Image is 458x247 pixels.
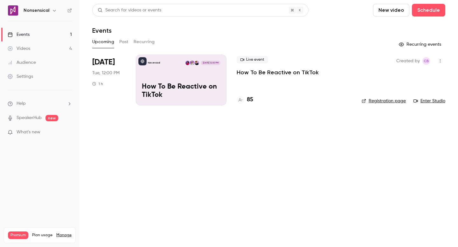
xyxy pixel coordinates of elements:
[98,7,161,14] div: Search for videos or events
[237,56,268,63] span: Live event
[92,57,115,67] span: [DATE]
[8,31,30,38] div: Events
[237,69,319,76] a: How To Be Reactive on TikTok
[17,115,42,121] a: SpeakerHub
[92,55,126,105] div: Sep 16 Tue, 12:00 PM (Europe/London)
[424,57,429,65] span: CB
[8,100,72,107] li: help-dropdown-opener
[136,55,226,105] a: How To Be Reactive on TikTokNonsensicalDeclan ShinnickChloe BelchamberMelina Lee[DATE] 12:00 PMHo...
[92,70,120,76] span: Tue, 12:00 PM
[119,37,128,47] button: Past
[148,61,160,64] p: Nonsensical
[8,59,36,66] div: Audience
[8,5,18,16] img: Nonsensical
[24,7,49,14] h6: Nonsensical
[373,4,409,17] button: New video
[17,100,26,107] span: Help
[8,73,33,80] div: Settings
[412,4,445,17] button: Schedule
[32,233,52,238] span: Plan usage
[195,61,199,65] img: Declan Shinnick
[190,61,194,65] img: Chloe Belchamber
[201,61,220,65] span: [DATE] 12:00 PM
[134,37,155,47] button: Recurring
[142,83,220,99] p: How To Be Reactive on TikTok
[92,81,103,86] div: 1 h
[413,98,445,104] a: Enter Studio
[422,57,430,65] span: Cristina Bertagna
[92,27,112,34] h1: Events
[185,61,190,65] img: Melina Lee
[17,129,40,136] span: What's new
[237,96,253,104] a: 85
[64,130,72,135] iframe: Noticeable Trigger
[45,115,58,121] span: new
[92,37,114,47] button: Upcoming
[56,233,72,238] a: Manage
[396,57,420,65] span: Created by
[8,231,28,239] span: Premium
[362,98,406,104] a: Registration page
[247,96,253,104] h4: 85
[396,39,445,50] button: Recurring events
[8,45,30,52] div: Videos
